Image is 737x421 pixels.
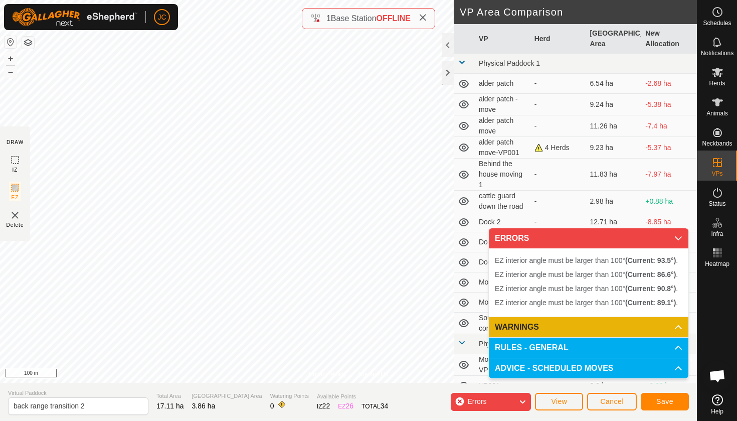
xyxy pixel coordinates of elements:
span: VPs [711,171,722,177]
button: Reset Map [5,36,17,48]
span: ERRORS [495,234,529,242]
td: -5.37 ha [641,137,697,159]
span: Notifications [701,50,733,56]
a: Privacy Policy [309,370,346,379]
b: (Current: 93.5°) [625,256,676,264]
span: 26 [346,402,354,410]
span: Neckbands [702,141,732,147]
td: alder patch - move [475,94,530,115]
td: -5.38 ha [641,94,697,115]
span: RULES - GENERAL [495,344,569,352]
td: -7.4 ha [641,115,697,137]
td: Moving 12 [475,272,530,293]
span: IZ [13,166,18,174]
span: EZ interior angle must be larger than 100° . [495,270,678,278]
span: Available Points [317,392,388,401]
div: - [534,99,582,110]
span: EZ interior angle must be larger than 100° . [495,299,678,307]
td: 9.23 ha [586,137,641,159]
div: DRAW [7,138,24,146]
span: ADVICE - SCHEDULED MOVES [495,364,613,372]
span: [GEOGRAPHIC_DATA] Area [192,392,262,400]
span: Heatmap [705,261,729,267]
div: - [534,196,582,207]
td: 11.83 ha [586,159,641,191]
p-accordion-header: ADVICE - SCHEDULED MOVES [489,358,688,378]
button: Cancel [587,393,637,410]
td: Behind the house moving 1 [475,159,530,191]
p-accordion-header: RULES - GENERAL [489,338,688,358]
div: - [534,380,582,391]
b: (Current: 86.6°) [625,270,676,278]
td: Moving 3 [475,293,530,313]
td: 2.98 ha [586,191,641,212]
button: + [5,53,17,65]
span: Total Area [156,392,184,400]
span: 17.11 ha [156,402,184,410]
span: View [551,397,567,405]
div: - [534,78,582,89]
span: Errors [467,397,486,405]
th: Herd [530,24,586,54]
b: (Current: 89.1°) [625,299,676,307]
span: Help [711,408,723,414]
td: Dock1 [475,252,530,272]
span: Status [708,201,725,207]
span: 34 [381,402,389,410]
span: 0 [270,402,274,410]
button: Map Layers [22,37,34,49]
p-accordion-content: ERRORS [489,248,688,317]
span: EZ [12,194,19,201]
td: Dock 3 [475,232,530,252]
span: Base Station [331,14,377,23]
b: (Current: 90.8°) [625,285,676,293]
div: - [534,121,582,131]
div: EZ [338,401,353,411]
a: Help [697,390,737,418]
div: IZ [317,401,330,411]
button: View [535,393,583,410]
td: -8.85 ha [641,212,697,232]
td: alder patch [475,74,530,94]
a: Contact Us [358,370,388,379]
img: VP [9,209,21,221]
span: Virtual Paddock [8,389,148,397]
span: EZ interior angle must be larger than 100° . [495,256,678,264]
td: 9.24 ha [586,94,641,115]
h2: VP Area Comparison [460,6,697,18]
span: JC [157,12,166,23]
span: WARNINGS [495,323,539,331]
span: Physical Paddock 1 [479,59,540,67]
td: +0.88 ha [641,191,697,212]
td: 6.54 ha [586,74,641,94]
td: Moving cows-VP001 [475,354,530,376]
th: VP [475,24,530,54]
span: Animals [706,110,728,116]
td: Dock 2 [475,212,530,232]
div: 4 Herds [534,143,582,153]
td: -7.97 ha [641,159,697,191]
span: Infra [711,231,723,237]
td: alder patch move [475,115,530,137]
span: Save [656,397,673,405]
div: - [534,169,582,180]
td: 11.26 ha [586,115,641,137]
td: alder patch move-VP001 [475,137,530,159]
th: New Allocation [641,24,697,54]
button: – [5,66,17,78]
span: 22 [322,402,330,410]
span: OFFLINE [377,14,411,23]
div: Open chat [702,361,732,391]
p-accordion-header: ERRORS [489,228,688,248]
td: -2.68 ha [641,74,697,94]
span: Watering Points [270,392,309,400]
span: Delete [7,221,24,229]
span: Herds [709,80,725,86]
div: - [534,217,582,227]
span: 1 [326,14,331,23]
td: Southeast corner [475,313,530,334]
td: cattle guard down the road [475,191,530,212]
img: Gallagher Logo [12,8,137,26]
td: 12.71 ha [586,212,641,232]
span: Schedules [703,20,731,26]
